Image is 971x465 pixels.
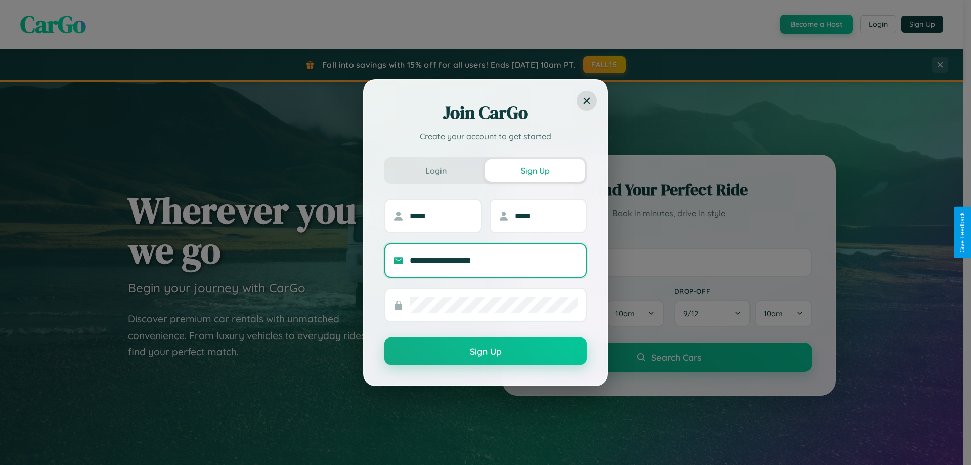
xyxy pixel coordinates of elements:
h2: Join CarGo [384,101,587,125]
button: Sign Up [485,159,585,182]
p: Create your account to get started [384,130,587,142]
div: Give Feedback [959,212,966,253]
button: Login [386,159,485,182]
button: Sign Up [384,337,587,365]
